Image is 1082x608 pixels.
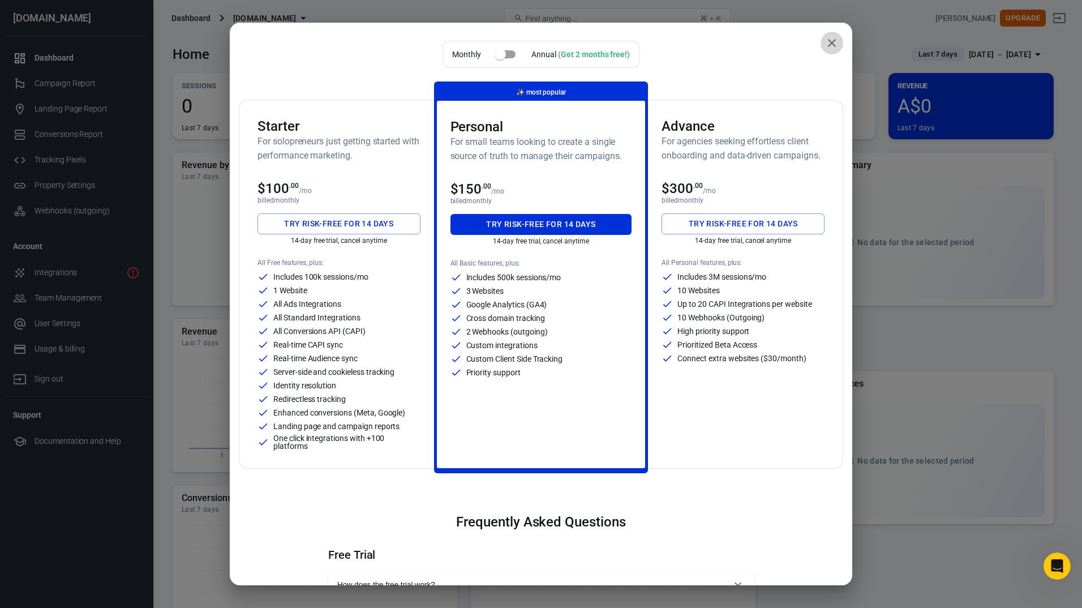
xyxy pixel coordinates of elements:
[516,87,566,99] p: most popular
[273,354,358,362] p: Real-time Audience sync
[273,300,341,308] p: All Ads Integrations
[662,259,825,267] p: All Personal features, plus:
[466,328,548,336] p: 2 Webhooks (outgoing)
[1044,553,1071,580] iframe: Intercom live chat
[328,548,754,562] h4: Free Trial
[677,341,757,349] p: Prioritized Beta Access
[662,134,825,162] h6: For agencies seeking effortless client onboarding and data-driven campaigns.
[289,182,299,190] sup: .00
[491,187,504,195] p: /mo
[450,237,632,245] p: 14-day free trial, cancel anytime
[466,287,504,295] p: 3 Websites
[466,273,561,281] p: Includes 500k sessions/mo
[677,327,749,335] p: High priority support
[273,314,360,322] p: All Standard Integrations
[821,32,843,54] button: close
[257,237,420,245] p: 14-day free trial, cancel anytime
[450,197,632,205] p: billed monthly
[299,187,312,195] p: /mo
[450,135,632,163] h6: For small teams looking to create a single source of truth to manage their campaigns.
[273,273,368,281] p: Includes 100k sessions/mo
[257,196,420,204] p: billed monthly
[328,571,754,598] button: How does the free trial work?
[662,213,825,234] button: Try risk-free for 14 days
[273,286,307,294] p: 1 Website
[452,49,481,61] p: Monthly
[257,118,420,134] h3: Starter
[450,119,632,135] h3: Personal
[466,355,563,363] p: Custom Client Side Tracking
[558,50,630,59] div: (Get 2 months free!)
[273,382,336,389] p: Identity resolution
[273,341,343,349] p: Real-time CAPI sync
[273,395,346,403] p: Redirectless tracking
[466,301,547,309] p: Google Analytics (GA4)
[703,187,716,195] p: /mo
[466,341,538,349] p: Custom integrations
[677,273,766,281] p: Includes 3M sessions/mo
[662,118,825,134] h3: Advance
[257,181,299,196] span: $100
[516,88,525,96] span: magic
[531,49,630,61] div: Annual
[273,434,420,450] p: One click integrations with +100 platforms
[662,196,825,204] p: billed monthly
[450,259,632,267] p: All Basic features, plus:
[482,182,491,190] sup: .00
[273,368,394,376] p: Server-side and cookieless tracking
[677,300,811,308] p: Up to 20 CAPI Integrations per website
[450,181,492,197] span: $150
[466,369,521,376] p: Priority support
[257,134,420,162] h6: For solopreneurs just getting started with performance marketing.
[677,314,765,322] p: 10 Webhooks (Outgoing)
[450,214,632,235] button: Try risk-free for 14 days
[273,409,405,417] p: Enhanced conversions (Meta, Google)
[257,213,420,234] button: Try risk-free for 14 days
[662,237,825,245] p: 14-day free trial, cancel anytime
[257,259,420,267] p: All Free features, plus:
[677,286,719,294] p: 10 Websites
[328,514,754,530] h3: Frequently Asked Questions
[466,314,545,322] p: Cross domain tracking
[662,181,703,196] span: $300
[337,580,731,589] span: How does the free trial work?
[273,327,366,335] p: All Conversions API (CAPI)
[693,182,703,190] sup: .00
[677,354,806,362] p: Connect extra websites ($30/month)
[273,422,400,430] p: Landing page and campaign reports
